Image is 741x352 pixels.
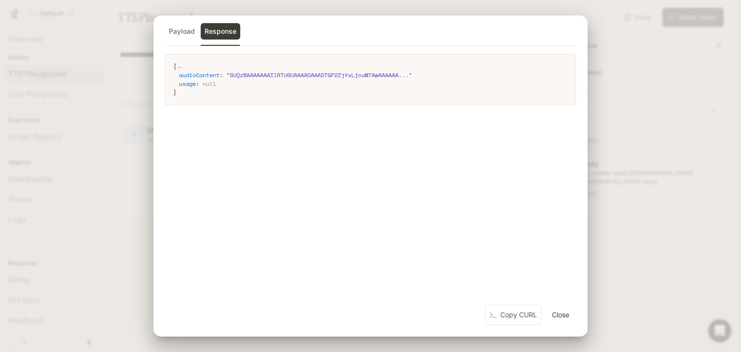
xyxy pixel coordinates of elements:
[179,71,220,79] span: audioContent
[165,23,199,40] button: Payload
[179,80,568,88] div: :
[179,80,196,88] span: usage
[545,305,576,325] button: Close
[173,62,177,70] span: {
[203,80,216,88] span: null
[179,71,568,80] div: :
[201,23,240,40] button: Response
[485,305,541,325] button: Copy CURL
[226,71,412,79] span: " SUQzBAAAAAAAIlRTU0UAAAAOAAADTGF2ZjYxLjcuMTAwAAAAAA ... "
[173,88,177,96] span: }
